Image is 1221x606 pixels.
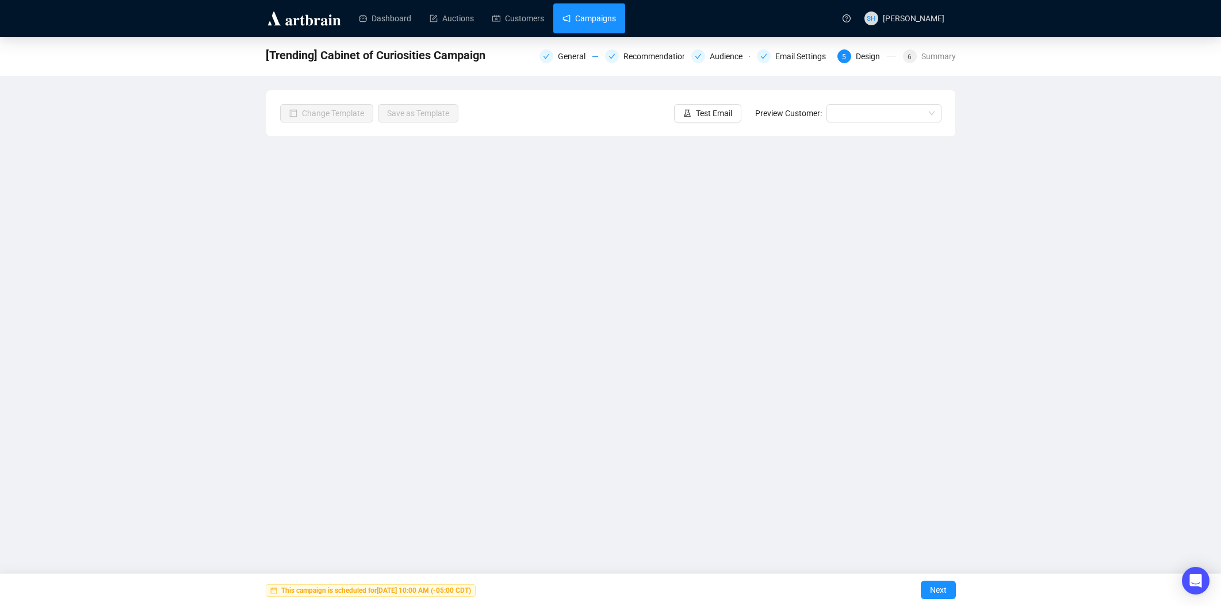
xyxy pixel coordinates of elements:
button: Save as Template [378,104,458,122]
div: Recommendations [605,49,684,63]
span: check [608,53,615,60]
span: check [695,53,702,60]
img: logo [266,9,343,28]
span: experiment [683,109,691,117]
button: Change Template [280,104,373,122]
a: Campaigns [562,3,616,33]
div: Audience [710,49,749,63]
span: Preview Customer: [755,109,822,118]
div: General [539,49,598,63]
div: General [558,49,592,63]
span: Test Email [696,107,732,120]
span: check [760,53,767,60]
span: check [543,53,550,60]
span: [PERSON_NAME] [883,14,944,23]
div: Audience [691,49,750,63]
div: Email Settings [775,49,833,63]
span: question-circle [843,14,851,22]
div: Recommendations [623,49,698,63]
span: SH [867,13,875,24]
div: Email Settings [757,49,830,63]
div: Summary [921,49,956,63]
span: 6 [908,53,912,61]
a: Customers [492,3,544,33]
strong: This campaign is scheduled for [DATE] 10:00 AM (-05:00 CDT) [281,586,471,595]
span: 5 [842,53,846,61]
div: 5Design [837,49,896,63]
div: Open Intercom Messenger [1182,567,1209,595]
button: Next [921,581,956,599]
a: Auctions [430,3,474,33]
span: Next [930,574,947,606]
div: 6Summary [903,49,956,63]
span: calendar [270,587,277,594]
div: Design [856,49,887,63]
button: Test Email [674,104,741,122]
span: [Trending] Cabinet of Curiosities Campaign [266,46,485,64]
a: Dashboard [359,3,411,33]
